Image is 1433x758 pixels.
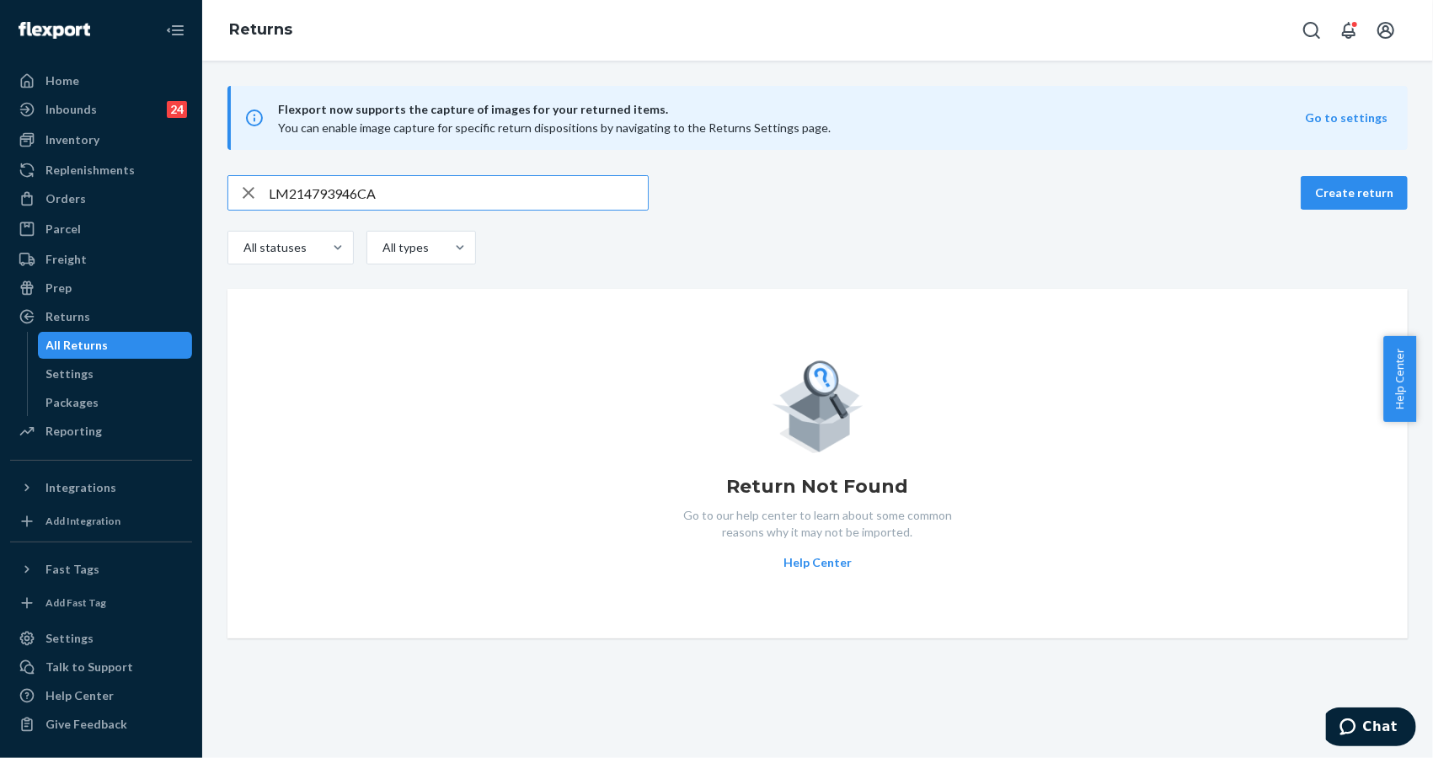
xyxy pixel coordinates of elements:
[382,239,426,256] div: All types
[45,479,116,496] div: Integrations
[45,716,127,733] div: Give Feedback
[10,418,192,445] a: Reporting
[45,190,86,207] div: Orders
[1326,707,1416,750] iframe: Opens a widget where you can chat to one of our agents
[783,554,852,571] button: Help Center
[727,473,909,500] h1: Return Not Found
[10,246,192,273] a: Freight
[10,556,192,583] button: Fast Tags
[10,126,192,153] a: Inventory
[45,561,99,578] div: Fast Tags
[1301,176,1408,210] button: Create return
[38,332,193,359] a: All Returns
[38,389,193,416] a: Packages
[167,101,187,118] div: 24
[10,96,192,123] a: Inbounds24
[278,120,831,135] span: You can enable image capture for specific return dispositions by navigating to the Returns Settin...
[10,185,192,212] a: Orders
[10,590,192,617] a: Add Fast Tag
[269,176,648,210] input: Search returns by rma, id, tracking number
[45,251,87,268] div: Freight
[45,280,72,296] div: Prep
[46,366,94,382] div: Settings
[10,157,192,184] a: Replenishments
[1332,13,1366,47] button: Open notifications
[10,303,192,330] a: Returns
[10,625,192,652] a: Settings
[158,13,192,47] button: Close Navigation
[45,687,114,704] div: Help Center
[45,630,94,647] div: Settings
[10,682,192,709] a: Help Center
[10,474,192,501] button: Integrations
[10,711,192,738] button: Give Feedback
[243,239,304,256] div: All statuses
[45,308,90,325] div: Returns
[19,22,90,39] img: Flexport logo
[10,67,192,94] a: Home
[45,659,133,675] div: Talk to Support
[671,507,965,541] p: Go to our help center to learn about some common reasons why it may not be imported.
[45,595,106,610] div: Add Fast Tag
[10,508,192,535] a: Add Integration
[46,337,109,354] div: All Returns
[45,514,120,528] div: Add Integration
[1305,109,1388,126] button: Go to settings
[772,356,864,453] img: Empty list
[278,99,1305,120] span: Flexport now supports the capture of images for your returned items.
[10,275,192,302] a: Prep
[46,394,99,411] div: Packages
[1383,336,1416,422] button: Help Center
[45,101,97,118] div: Inbounds
[45,72,79,89] div: Home
[229,20,292,39] a: Returns
[45,162,135,179] div: Replenishments
[1369,13,1403,47] button: Open account menu
[216,6,306,55] ol: breadcrumbs
[45,221,81,238] div: Parcel
[38,360,193,387] a: Settings
[1295,13,1329,47] button: Open Search Box
[45,131,99,148] div: Inventory
[45,423,102,440] div: Reporting
[10,654,192,681] button: Talk to Support
[10,216,192,243] a: Parcel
